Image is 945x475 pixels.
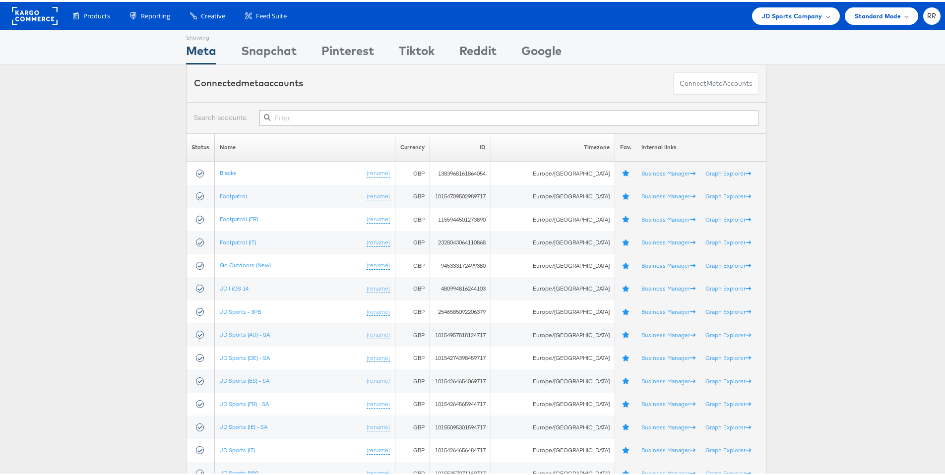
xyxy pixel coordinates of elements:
span: RR [927,11,937,17]
a: (rename) [367,167,390,176]
td: Europe/[GEOGRAPHIC_DATA] [491,367,615,391]
span: meta [241,75,264,87]
td: Europe/[GEOGRAPHIC_DATA] [491,275,615,298]
div: Google [521,40,562,62]
a: Business Manager [641,375,695,383]
span: Standard Mode [855,9,901,19]
td: 480994816244103 [430,275,491,298]
a: Graph Explorer [705,237,751,244]
td: 945333172499380 [430,252,491,276]
a: Graph Explorer [705,329,751,337]
a: (rename) [367,213,390,222]
a: Business Manager [641,421,695,429]
td: 10154709502989717 [430,183,491,206]
td: Europe/[GEOGRAPHIC_DATA] [491,206,615,229]
a: (rename) [367,375,390,383]
td: GBP [395,160,430,183]
td: 10154264565944717 [430,391,491,414]
td: Europe/[GEOGRAPHIC_DATA] [491,229,615,252]
td: Europe/[GEOGRAPHIC_DATA] [491,345,615,368]
a: Footpatrol (FR) [220,213,258,221]
a: Graph Explorer [705,190,751,198]
th: Status [187,131,215,160]
div: Connected accounts [194,75,303,88]
a: (rename) [367,259,390,268]
a: Business Manager [641,168,695,175]
a: (rename) [367,444,390,453]
td: Europe/[GEOGRAPHIC_DATA] [491,321,615,345]
a: (rename) [367,237,390,245]
a: Business Manager [641,283,695,290]
a: Business Manager [641,306,695,313]
td: 2328043064110868 [430,229,491,252]
td: 10155095301594717 [430,414,491,437]
a: Business Manager [641,468,695,475]
a: Business Manager [641,214,695,221]
a: Graph Explorer [705,398,751,406]
a: (rename) [367,329,390,337]
td: GBP [395,252,430,276]
td: GBP [395,391,430,414]
a: Graph Explorer [705,168,751,175]
a: (rename) [367,190,390,199]
a: JD Sports (IE) - SA [220,421,267,428]
td: 2546585092206379 [430,298,491,322]
a: Graph Explorer [705,260,751,267]
th: Currency [395,131,430,160]
td: GBP [395,367,430,391]
span: Creative [201,9,225,19]
a: Business Manager [641,190,695,198]
a: (rename) [367,421,390,429]
a: (rename) [367,398,390,407]
a: JD Sports (ES) - SA [220,375,269,382]
td: Europe/[GEOGRAPHIC_DATA] [491,414,615,437]
td: Europe/[GEOGRAPHIC_DATA] [491,252,615,276]
a: Graph Explorer [705,283,751,290]
input: Filter [259,108,758,124]
div: Pinterest [321,40,374,62]
a: Business Manager [641,398,695,406]
td: GBP [395,298,430,322]
td: Europe/[GEOGRAPHIC_DATA] [491,183,615,206]
a: Graph Explorer [705,306,751,313]
a: JD Sports (IT) [220,444,255,452]
a: JD Sports (MY) [220,467,258,475]
span: Products [83,9,110,19]
div: Meta [186,40,216,62]
a: Graph Explorer [705,468,751,475]
span: JD Sports Company [762,9,822,19]
td: GBP [395,229,430,252]
a: (rename) [367,306,390,314]
td: 10154957818124717 [430,321,491,345]
a: JD Sports (FR) - SA [220,398,269,406]
td: GBP [395,206,430,229]
td: GBP [395,275,430,298]
a: JD Sports (DE) - SA [220,352,270,359]
a: Blacks [220,167,237,175]
td: GBP [395,321,430,345]
a: Graph Explorer [705,352,751,359]
a: Go Outdoors (New) [220,259,271,267]
a: Business Manager [641,237,695,244]
a: Business Manager [641,329,695,337]
a: (rename) [367,352,390,360]
button: ConnectmetaAccounts [673,70,758,93]
a: Graph Explorer [705,444,751,452]
th: Name [215,131,395,160]
a: Graph Explorer [705,214,751,221]
div: Snapchat [241,40,297,62]
div: Showing [186,28,216,40]
a: Business Manager [641,444,695,452]
a: JD | iOS 14 [220,283,249,290]
td: GBP [395,183,430,206]
span: Feed Suite [256,9,287,19]
a: Footpatrol [220,190,247,198]
div: Tiktok [399,40,435,62]
span: meta [706,77,723,86]
a: Footpatrol (IT) [220,237,256,244]
td: Europe/[GEOGRAPHIC_DATA] [491,391,615,414]
td: 10154264656484717 [430,437,491,460]
td: Europe/[GEOGRAPHIC_DATA] [491,160,615,183]
th: ID [430,131,491,160]
div: Reddit [459,40,497,62]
